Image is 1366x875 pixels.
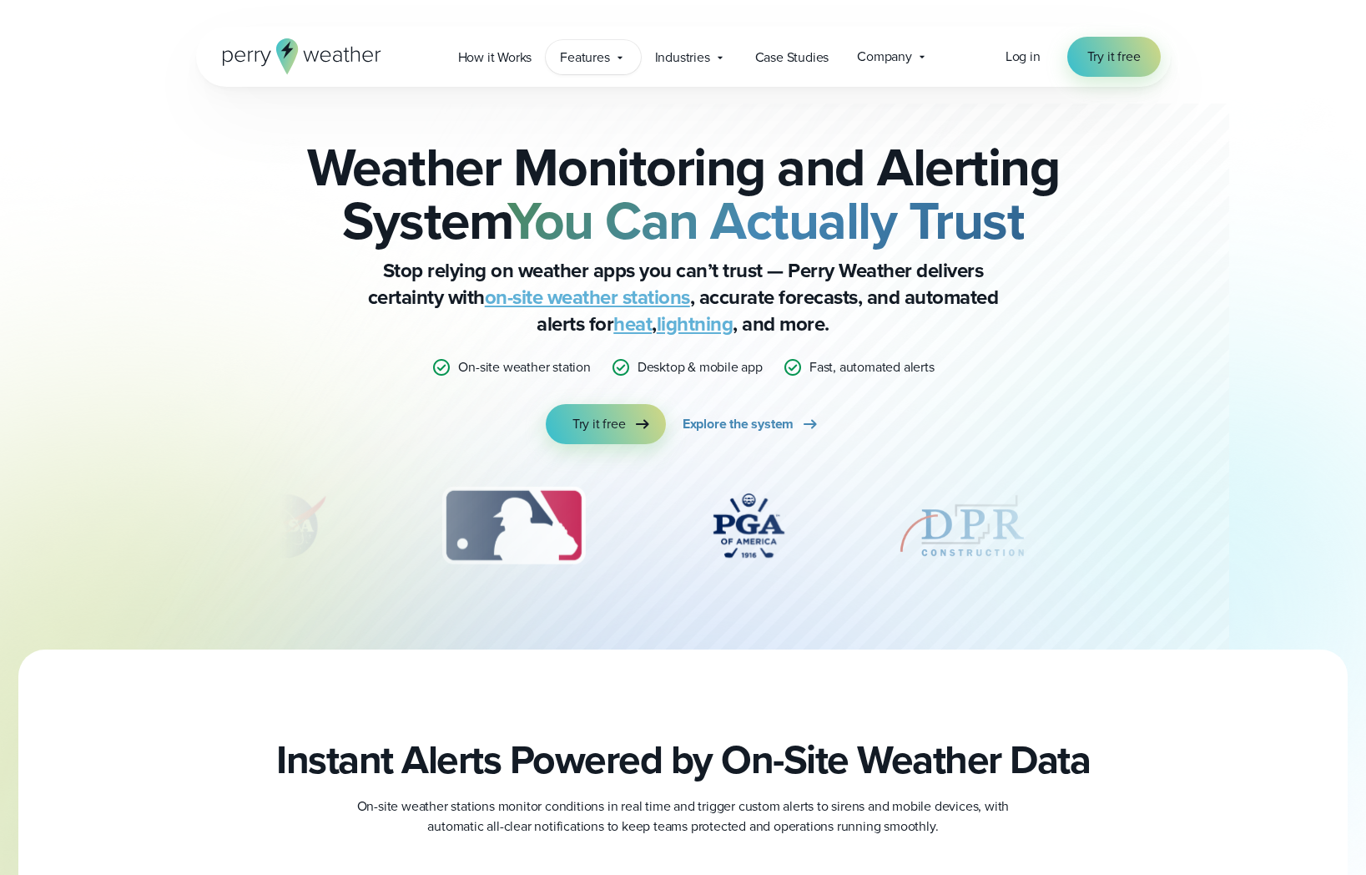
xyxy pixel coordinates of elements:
[682,484,815,568] div: 4 of 12
[350,257,1017,337] p: Stop relying on weather apps you can’t trust — Perry Weather delivers certainty with , accurate f...
[683,414,794,434] span: Explore the system
[1087,47,1141,67] span: Try it free
[895,484,1029,568] img: DPR-Construction.svg
[426,484,602,568] img: MLB.svg
[1067,37,1161,77] a: Try it free
[507,181,1024,260] strong: You Can Actually Trust
[350,797,1017,837] p: On-site weather stations monitor conditions in real time and trigger custom alerts to sirens and ...
[657,309,733,339] a: lightning
[682,484,815,568] img: PGA.svg
[276,736,1090,783] h2: Instant Alerts Powered by On-Site Weather Data
[1006,47,1041,66] span: Log in
[485,282,690,312] a: on-site weather stations
[458,357,590,377] p: On-site weather station
[458,48,532,68] span: How it Works
[560,48,609,68] span: Features
[613,309,652,339] a: heat
[683,404,820,444] a: Explore the system
[741,40,844,74] a: Case Studies
[280,140,1087,247] h2: Weather Monitoring and Alerting System
[809,357,935,377] p: Fast, automated alerts
[1006,47,1041,67] a: Log in
[229,484,345,568] div: 2 of 12
[895,484,1029,568] div: 5 of 12
[655,48,710,68] span: Industries
[857,47,912,67] span: Company
[572,414,626,434] span: Try it free
[444,40,547,74] a: How it Works
[638,357,763,377] p: Desktop & mobile app
[426,484,602,568] div: 3 of 12
[280,484,1087,576] div: slideshow
[546,404,666,444] a: Try it free
[229,484,345,568] img: NASA.svg
[755,48,829,68] span: Case Studies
